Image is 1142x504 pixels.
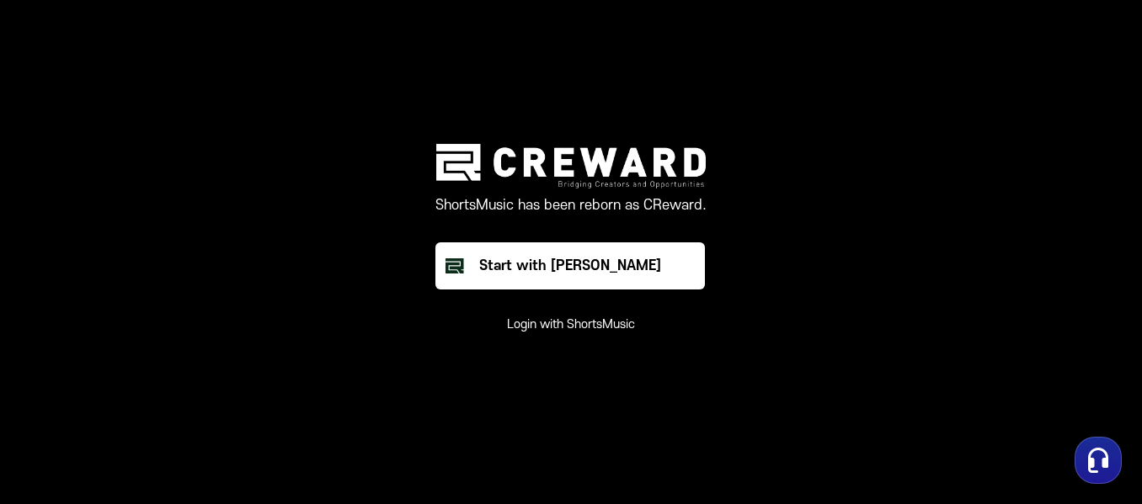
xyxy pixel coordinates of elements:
[507,316,635,333] button: Login with ShortsMusic
[435,195,707,215] p: ShortsMusic has been reborn as CReward.
[479,256,661,276] div: Start with [PERSON_NAME]
[435,242,705,289] button: Start with [PERSON_NAME]
[435,242,707,289] a: Start with [PERSON_NAME]
[436,144,706,188] img: creward logo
